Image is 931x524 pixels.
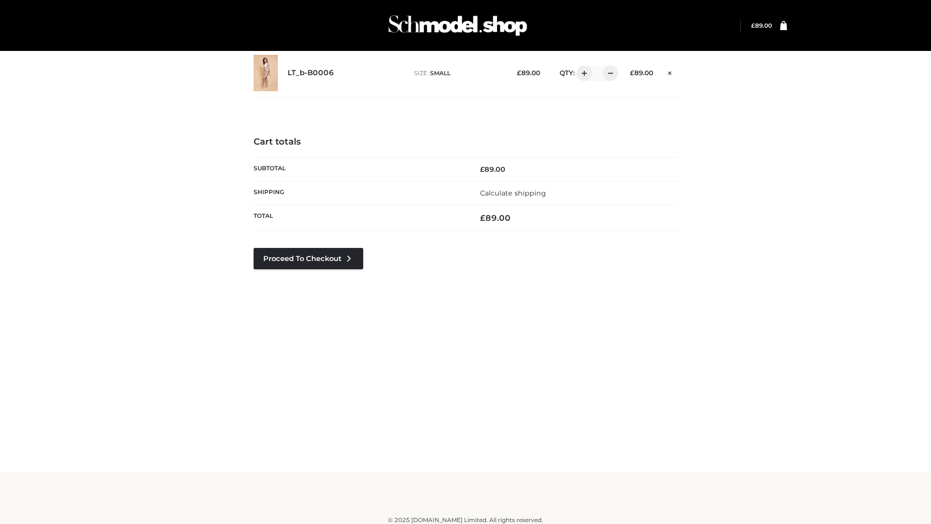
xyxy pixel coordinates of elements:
span: SMALL [430,69,450,77]
bdi: 89.00 [480,165,505,174]
th: Shipping [254,181,465,205]
a: Proceed to Checkout [254,248,363,269]
img: LT_b-B0006 - SMALL [254,55,278,91]
bdi: 89.00 [480,213,511,223]
th: Total [254,205,465,231]
a: Remove this item [663,65,677,78]
a: £89.00 [751,22,772,29]
a: Calculate shipping [480,189,546,197]
a: LT_b-B0006 [288,68,334,78]
th: Subtotal [254,157,465,181]
h4: Cart totals [254,137,677,147]
span: £ [630,69,634,77]
p: size : [414,69,502,78]
div: QTY: [550,65,615,81]
span: £ [517,69,521,77]
span: £ [480,165,484,174]
bdi: 89.00 [630,69,653,77]
span: £ [480,213,485,223]
bdi: 89.00 [517,69,540,77]
span: £ [751,22,755,29]
img: Schmodel Admin 964 [385,6,530,45]
bdi: 89.00 [751,22,772,29]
